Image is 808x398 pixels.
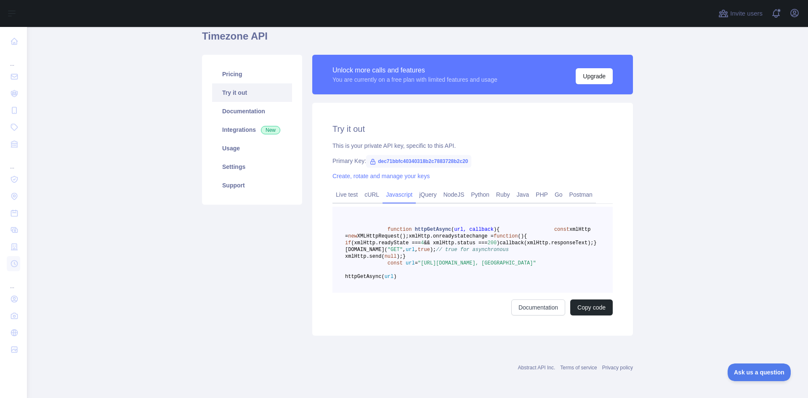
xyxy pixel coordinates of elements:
[212,120,292,139] a: Integrations New
[424,240,487,246] span: && xmlHttp.status ===
[415,260,418,266] span: =
[406,260,415,266] span: url
[351,240,421,246] span: (xmlHttp.readyState ===
[396,254,402,259] span: );
[518,365,555,371] a: Abstract API Inc.
[212,102,292,120] a: Documentation
[332,157,613,165] div: Primary Key:
[418,260,536,266] span: "[URL][DOMAIN_NAME], [GEOGRAPHIC_DATA]"
[717,7,764,20] button: Invite users
[212,139,292,158] a: Usage
[332,142,613,150] div: This is your private API key, specific to this API.
[494,227,497,232] span: )
[415,227,451,232] span: httpGetAsync
[418,247,430,253] span: true
[560,365,597,371] a: Terms of service
[261,126,280,134] span: New
[494,233,518,239] span: function
[388,227,412,232] span: function
[7,51,20,67] div: ...
[416,188,440,201] a: jQuery
[566,188,596,201] a: Postman
[409,233,494,239] span: xmlHttp.onreadystatechange =
[332,173,430,179] a: Create, rotate and manage your keys
[361,188,383,201] a: cURL
[487,240,497,246] span: 200
[383,188,416,201] a: Javascript
[493,188,513,201] a: Ruby
[430,247,436,253] span: );
[497,227,500,232] span: {
[497,240,500,246] span: )
[332,75,497,84] div: You are currently on a free plan with limited features and usage
[332,188,361,201] a: Live test
[513,188,533,201] a: Java
[345,274,385,280] span: httpGetAsync(
[403,247,406,253] span: ,
[393,274,396,280] span: )
[403,254,406,259] span: }
[357,233,409,239] span: XMLHttpRequest();
[385,274,394,280] span: url
[366,155,471,168] span: dec71bbfc40340318b2c7883728b2c20
[345,254,385,259] span: xmlHttp.send(
[345,240,351,246] span: if
[212,83,292,102] a: Try it out
[332,123,613,135] h2: Try it out
[454,227,494,232] span: url, callback
[7,153,20,170] div: ...
[551,188,566,201] a: Go
[7,273,20,290] div: ...
[532,188,551,201] a: PHP
[451,227,454,232] span: (
[468,188,493,201] a: Python
[728,363,791,381] iframe: Toggle Customer Support
[345,247,388,253] span: [DOMAIN_NAME](
[602,365,633,371] a: Privacy policy
[388,247,403,253] span: "GET"
[521,233,524,239] span: )
[348,233,357,239] span: new
[576,68,613,84] button: Upgrade
[332,65,497,75] div: Unlock more calls and features
[730,9,763,19] span: Invite users
[202,29,633,50] h1: Timezone API
[415,247,418,253] span: ,
[436,247,509,253] span: // true for asynchronous
[524,233,527,239] span: {
[594,240,597,246] span: }
[570,299,613,315] button: Copy code
[518,233,521,239] span: (
[421,240,424,246] span: 4
[212,158,292,176] a: Settings
[511,299,565,315] a: Documentation
[385,254,397,259] span: null
[212,65,292,83] a: Pricing
[406,247,415,253] span: url
[554,227,569,232] span: const
[500,240,593,246] span: callback(xmlHttp.responseText);
[440,188,468,201] a: NodeJS
[388,260,403,266] span: const
[212,176,292,195] a: Support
